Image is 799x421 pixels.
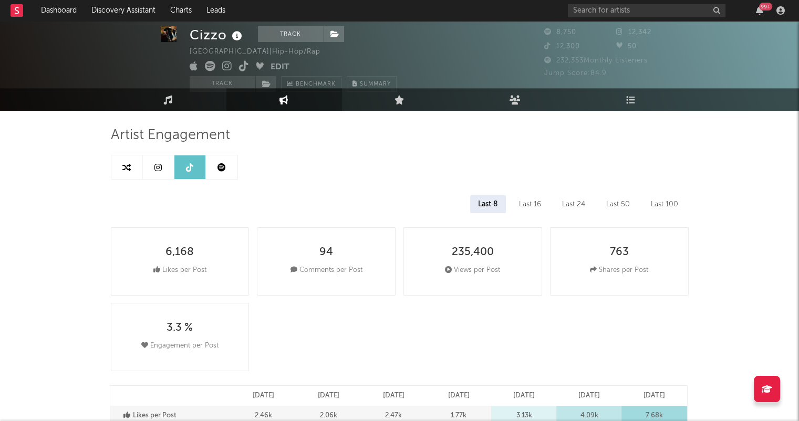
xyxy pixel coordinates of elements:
[568,4,725,17] input: Search for artists
[165,246,194,259] div: 6,168
[470,195,506,213] div: Last 8
[258,26,324,42] button: Track
[644,390,665,402] p: [DATE]
[445,264,500,277] div: Views per Post
[190,26,245,44] div: Cizzo
[296,78,336,91] span: Benchmark
[360,81,391,87] span: Summary
[319,246,333,259] div: 94
[756,6,763,15] button: 99+
[111,129,230,142] span: Artist Engagement
[153,264,206,277] div: Likes per Post
[190,46,333,58] div: [GEOGRAPHIC_DATA] | Hip-Hop/Rap
[167,322,193,334] div: 3.3 %
[318,390,339,402] p: [DATE]
[281,76,341,92] a: Benchmark
[544,43,580,50] span: 12,300
[578,390,600,402] p: [DATE]
[759,3,772,10] div: 99 +
[271,61,289,74] button: Edit
[347,76,397,92] button: Summary
[643,195,686,213] div: Last 100
[610,246,629,259] div: 763
[554,195,593,213] div: Last 24
[513,390,535,402] p: [DATE]
[253,390,274,402] p: [DATE]
[616,43,637,50] span: 50
[383,390,404,402] p: [DATE]
[544,29,576,36] span: 8,750
[598,195,638,213] div: Last 50
[190,76,255,92] button: Track
[590,264,648,277] div: Shares per Post
[448,390,470,402] p: [DATE]
[544,70,607,77] span: Jump Score: 84.9
[616,29,651,36] span: 12,342
[141,340,219,352] div: Engagement per Post
[511,195,549,213] div: Last 16
[290,264,362,277] div: Comments per Post
[452,246,494,259] div: 235,400
[544,57,648,64] span: 232,353 Monthly Listeners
